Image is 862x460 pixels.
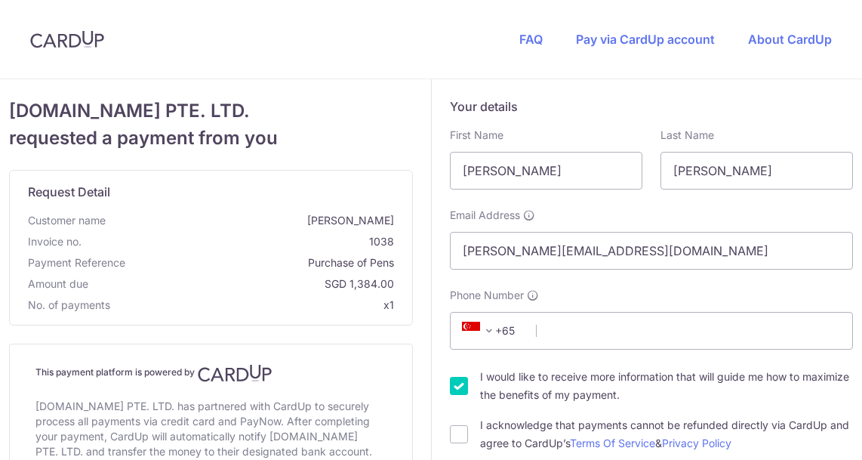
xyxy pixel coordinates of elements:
span: SGD 1,384.00 [94,276,394,292]
span: [DOMAIN_NAME] PTE. LTD. [9,97,413,125]
span: requested a payment from you [9,125,413,152]
span: translation missing: en.request_detail [28,184,110,199]
label: I would like to receive more information that will guide me how to maximize the benefits of my pa... [480,368,854,404]
h5: Your details [450,97,854,116]
span: Amount due [28,276,88,292]
img: CardUp [30,30,104,48]
input: First name [450,152,642,190]
span: translation missing: en.payment_reference [28,256,125,269]
a: FAQ [519,32,543,47]
span: x1 [383,298,394,311]
input: Last name [660,152,853,190]
span: +65 [462,322,498,340]
label: I acknowledge that payments cannot be refunded directly via CardUp and agree to CardUp’s & [480,416,854,452]
span: +65 [457,322,525,340]
input: Email address [450,232,854,270]
span: Email Address [450,208,520,223]
span: [PERSON_NAME] [112,213,394,228]
span: No. of payments [28,298,110,313]
span: Customer name [28,213,106,228]
a: Pay via CardUp account [576,32,715,47]
label: Last Name [660,128,714,143]
a: Terms Of Service [570,437,655,449]
span: Purchase of Pens [131,255,394,270]
a: Privacy Policy [662,437,731,449]
h4: This payment platform is powered by [35,364,386,382]
label: First Name [450,128,503,143]
span: 1038 [88,234,394,249]
span: Phone Number [450,288,524,303]
img: CardUp [198,364,272,382]
a: About CardUp [748,32,832,47]
span: Invoice no. [28,234,82,249]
